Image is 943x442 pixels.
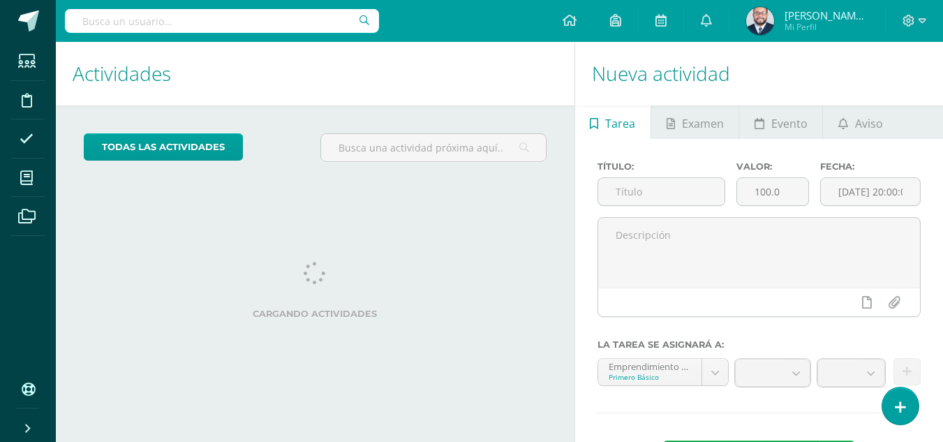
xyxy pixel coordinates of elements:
label: Cargando actividades [84,309,547,319]
img: 6a2ad2c6c0b72cf555804368074c1b95.png [746,7,774,35]
input: Busca un usuario... [65,9,379,33]
a: Examen [651,105,738,139]
label: La tarea se asignará a: [597,339,921,350]
span: [PERSON_NAME] [PERSON_NAME] [785,8,868,22]
input: Título [598,178,725,205]
a: Emprendimiento para la Productividad 'E'Primero Básico [598,359,728,385]
h1: Actividades [73,42,558,105]
h1: Nueva actividad [592,42,926,105]
span: Examen [682,107,724,140]
a: Aviso [823,105,898,139]
span: Tarea [605,107,635,140]
a: Evento [739,105,822,139]
div: Primero Básico [609,372,691,382]
input: Busca una actividad próxima aquí... [321,134,545,161]
a: Tarea [575,105,651,139]
a: todas las Actividades [84,133,243,161]
label: Fecha: [820,161,921,172]
span: Mi Perfil [785,21,868,33]
input: Puntos máximos [737,178,808,205]
div: Emprendimiento para la Productividad 'E' [609,359,691,372]
span: Aviso [855,107,883,140]
span: Evento [771,107,808,140]
label: Título: [597,161,726,172]
label: Valor: [736,161,809,172]
input: Fecha de entrega [821,178,920,205]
